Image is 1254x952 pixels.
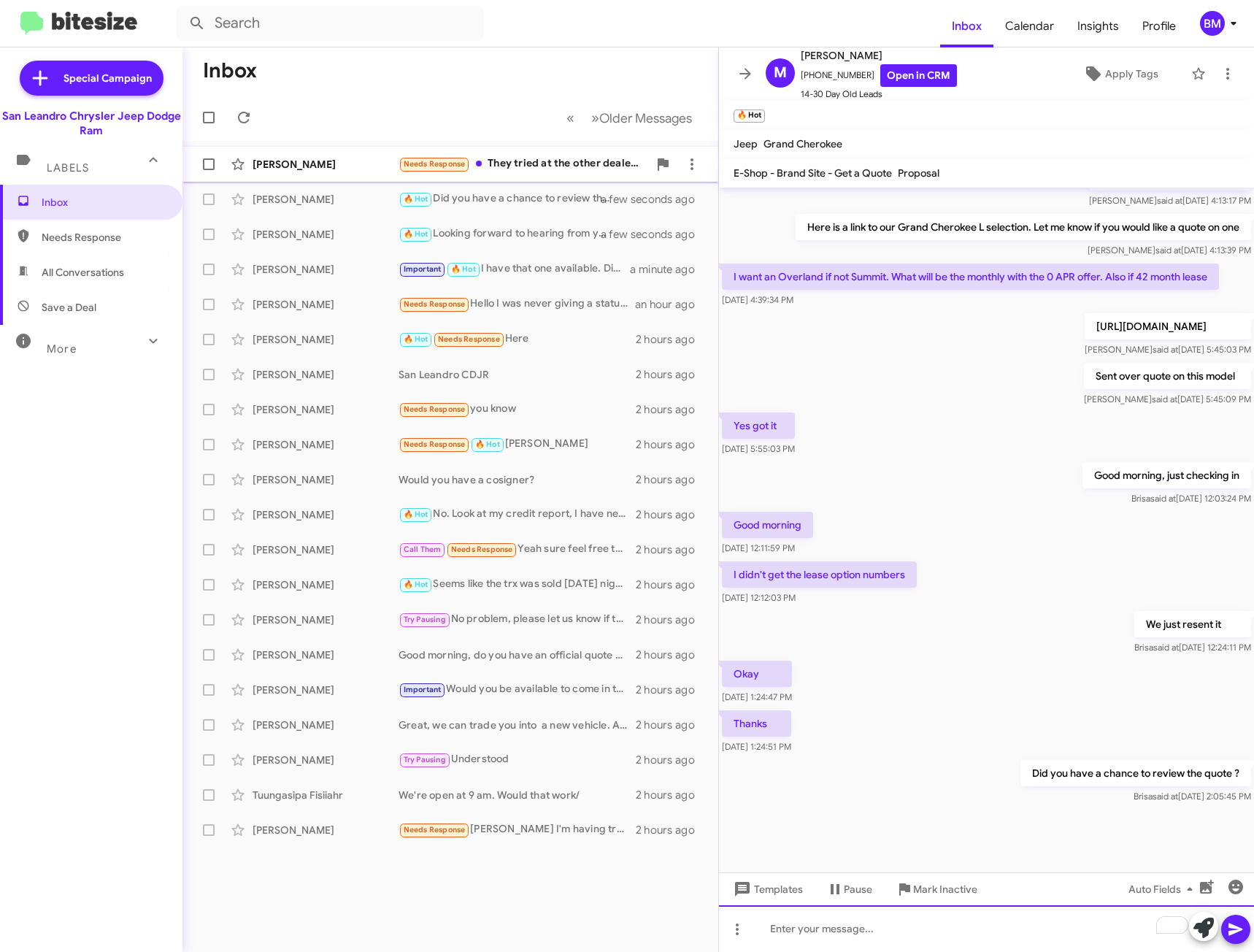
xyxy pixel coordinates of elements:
span: said at [1153,642,1179,653]
div: They tried at the other dealership it came back no [399,156,648,172]
div: BM [1200,11,1225,36]
div: [PERSON_NAME] [253,367,399,382]
span: Pause [844,876,872,902]
div: 2 hours ago [636,367,707,382]
span: Needs Response [404,825,466,834]
div: Seems like the trx was sold [DATE] night. Are you interested in anything else? [399,576,636,593]
div: Yeah sure feel free to call me anytime between now and 2pm [399,541,636,558]
div: 2 hours ago [636,718,707,732]
div: Did you have a chance to review the quote ? [399,191,619,207]
span: [DATE] 12:12:03 PM [722,592,796,603]
span: [PERSON_NAME] [DATE] 4:13:39 PM [1088,245,1251,256]
p: Here is a link to our Grand Cherokee L selection. Let me know if you would like a quote on one [796,214,1251,240]
button: Mark Inactive [884,876,989,902]
h1: Inbox [203,59,257,82]
p: [URL][DOMAIN_NAME] [1085,313,1251,339]
div: 2 hours ago [636,437,707,452]
div: [PERSON_NAME] [253,157,399,172]
span: All Conversations [42,265,124,280]
span: Special Campaign [64,71,152,85]
button: BM [1188,11,1238,36]
div: We're open at 9 am. Would that work/ [399,788,636,802]
span: Proposal [898,166,939,180]
div: Would you be available to come in this weekend to work a deal? [399,681,636,698]
span: [PERSON_NAME] [DATE] 5:45:03 PM [1085,344,1251,355]
div: To enrich screen reader interactions, please activate Accessibility in Grammarly extension settings [719,905,1254,952]
p: I didn't get the lease option numbers [722,561,917,588]
p: We just resent it [1134,611,1251,637]
div: [PERSON_NAME] [253,297,399,312]
button: Previous [558,103,583,133]
div: No. Look at my credit report, I have never missed a payment, thanks. [399,506,636,523]
span: Important [404,685,442,694]
span: 🔥 Hot [404,334,428,344]
div: [PERSON_NAME] [399,436,636,453]
span: Brisa [DATE] 12:03:24 PM [1131,493,1251,504]
p: Yes got it [722,412,795,439]
span: said at [1155,245,1181,256]
span: Inbox [42,195,166,210]
span: 🔥 Hot [475,439,500,449]
span: Brisa [DATE] 12:24:11 PM [1134,642,1251,653]
span: [PERSON_NAME] [801,47,957,64]
div: Understood [399,751,636,768]
p: Good morning [722,512,813,538]
span: 🔥 Hot [404,580,428,589]
div: Would you have a cosigner? [399,472,636,487]
div: 2 hours ago [636,648,707,662]
div: San Leandro CDJR [399,367,636,382]
span: Needs Response [451,545,513,554]
div: [PERSON_NAME] [253,472,399,487]
div: 2 hours ago [636,613,707,627]
div: [PERSON_NAME] [253,227,399,242]
span: Important [404,264,442,274]
span: Templates [731,876,803,902]
span: [DATE] 1:24:51 PM [722,741,791,752]
div: [PERSON_NAME] [253,507,399,522]
span: Older Messages [599,110,692,126]
div: [PERSON_NAME] I'm having trouble with phone.Disregard that message if you get one from me about e... [399,821,636,838]
span: Needs Response [42,230,166,245]
div: Great, we can trade you into a new vehicle. Are you available to come in [DATE] or this weekend? [399,718,636,732]
span: [DATE] 1:24:47 PM [722,691,792,702]
div: Looking forward to hearing from you then [399,226,619,242]
a: Special Campaign [20,61,164,96]
div: Good morning, do you have an official quote with a VIN attached that we can review? [399,648,636,662]
a: Profile [1131,5,1188,47]
button: Next [582,103,701,133]
span: Needs Response [404,159,466,169]
span: 🔥 Hot [404,194,428,204]
span: M [774,61,787,85]
span: Call Them [404,545,442,554]
span: E-Shop - Brand Site - Get a Quote [734,166,892,180]
a: Open in CRM [880,64,957,87]
span: Inbox [940,5,993,47]
small: 🔥 Hot [734,110,765,123]
span: Needs Response [438,334,500,344]
div: [PERSON_NAME] [253,437,399,452]
p: Sent over quote on this model [1084,363,1251,389]
p: Thanks [722,710,791,737]
div: No problem, please let us know if there is anything we cna do to help you out [399,611,636,628]
span: Try Pausing [404,615,446,624]
span: 14-30 Day Old Leads [801,87,957,101]
div: 2 hours ago [636,683,707,697]
button: Apply Tags [1057,61,1184,87]
div: 2 hours ago [636,332,707,347]
div: 2 hours ago [636,507,707,522]
span: [DATE] 5:55:03 PM [722,443,795,454]
div: 2 hours ago [636,472,707,487]
span: [PHONE_NUMBER] [801,64,957,87]
div: [PERSON_NAME] [253,683,399,697]
div: you know [399,401,636,418]
span: 🔥 Hot [451,264,476,274]
span: Grand Cherokee [763,137,842,150]
div: [PERSON_NAME] [253,332,399,347]
span: Auto Fields [1128,876,1199,902]
button: Pause [815,876,884,902]
p: Did you have a chance to review the quote ? [1020,760,1251,786]
span: said at [1153,791,1178,802]
p: Good morning, just checking in [1082,462,1251,488]
div: a few seconds ago [619,192,707,207]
